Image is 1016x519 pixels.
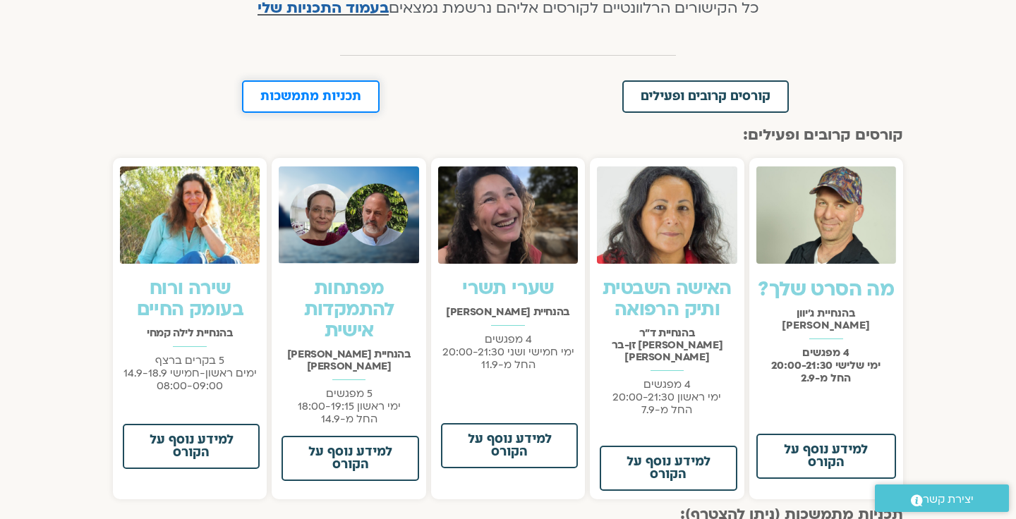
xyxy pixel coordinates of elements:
[242,80,380,113] a: תכניות מתמשכות
[597,378,737,416] p: 4 מפגשים ימי ראשון 20:00-21:30
[120,354,260,392] p: 5 בקרים ברצף ימים ראשון-חמישי 14.9-18.9
[641,403,692,417] span: החל מ-7.9
[120,327,260,339] h2: בהנחיית לילה קמחי
[260,90,361,103] span: תכניות מתמשכות
[600,446,737,491] a: למידע נוסף על הקורס
[641,90,770,103] span: קורסים קרובים ופעילים
[775,444,878,469] span: למידע נוסף על הקורס
[481,358,536,372] span: החל מ-11.9
[618,456,718,481] span: למידע נוסף על הקורס
[438,306,578,318] h2: בהנחיית [PERSON_NAME]
[462,276,554,301] a: שערי תשרי
[597,327,737,363] h2: בהנחיית ד"ר [PERSON_NAME] זן-בר [PERSON_NAME]
[304,276,394,343] a: מפתחות להתמקדות אישית
[279,348,418,372] h2: בהנחיית [PERSON_NAME] [PERSON_NAME]
[459,433,560,458] span: למידע נוסף על הקורס
[756,434,896,479] a: למידע נוסף על הקורס
[141,434,241,459] span: למידע נוסף על הקורס
[123,424,260,469] a: למידע נוסף על הקורס
[282,436,418,481] a: למידע נוסף על הקורס
[802,346,849,360] strong: 4 מפגשים
[756,307,896,331] h2: בהנחיית ג'יוון [PERSON_NAME]
[923,490,974,509] span: יצירת קשר
[622,80,789,113] a: קורסים קרובים ופעילים
[279,387,418,425] p: 5 מפגשים ימי ראשון 18:00-19:15
[438,333,578,371] p: 4 מפגשים ימי חמישי ושני 20:00-21:30
[771,358,881,372] strong: ימי שלישי 20:00-21:30
[603,276,732,322] a: האישה השבטית ותיק הרפואה
[157,379,223,393] span: 08:00-09:00
[321,412,377,426] span: החל מ-14.9
[801,371,851,385] strong: החל מ-2.9
[300,446,400,471] span: למידע נוסף על הקורס
[758,276,894,303] a: מה הסרט שלך?
[441,423,578,468] a: למידע נוסף על הקורס
[137,276,243,322] a: שירה ורוח בעומק החיים
[875,484,1009,512] a: יצירת קשר
[113,127,903,144] h2: קורסים קרובים ופעילים:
